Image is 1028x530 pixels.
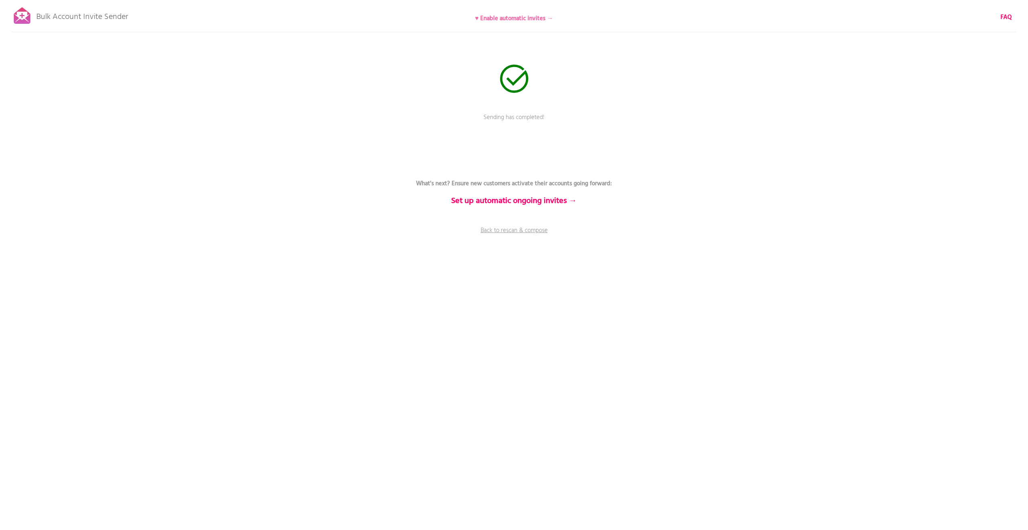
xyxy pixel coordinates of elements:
b: ♥ Enable automatic invites → [475,14,553,23]
b: Set up automatic ongoing invites → [451,195,577,207]
p: Sending has completed! [393,113,635,133]
a: Back to rescan & compose [393,226,635,246]
a: FAQ [1001,13,1012,22]
b: What's next? Ensure new customers activate their accounts going forward: [416,179,612,189]
p: Bulk Account Invite Sender [36,5,128,25]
